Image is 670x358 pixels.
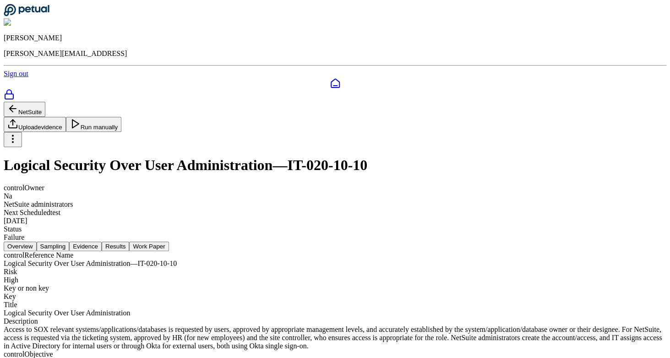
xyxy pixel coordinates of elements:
a: Sign out [4,70,28,77]
button: Sampling [37,242,70,251]
h1: Logical Security Over User Administration — IT-020-10-10 [4,157,666,174]
button: Evidence [69,242,102,251]
div: High [4,276,666,284]
div: Next Scheduled test [4,209,666,217]
button: NetSuite [4,102,45,117]
img: Eliot Walker [4,18,48,27]
a: Go to Dashboard [4,10,49,18]
p: [PERSON_NAME][EMAIL_ADDRESS] [4,50,666,58]
span: Na [4,192,12,200]
div: Title [4,301,666,309]
div: Key or non key [4,284,666,292]
div: Access to SOX relevant systems/applications/databases is requested by users, approved by appropri... [4,325,666,350]
button: Uploadevidence [4,117,66,132]
span: Logical Security Over User Administration [4,309,130,317]
nav: Tabs [4,242,666,251]
div: Key [4,292,666,301]
p: [PERSON_NAME] [4,34,666,42]
span: NetSuite administrators [4,200,73,208]
div: Failure [4,233,666,242]
div: Risk [4,268,666,276]
div: [DATE] [4,217,666,225]
button: Overview [4,242,37,251]
a: SOC [4,89,666,102]
div: Status [4,225,666,233]
button: Results [102,242,129,251]
div: control Owner [4,184,666,192]
div: Logical Security Over User Administration — IT-020-10-10 [4,259,666,268]
button: Run manually [66,117,122,132]
button: Work Paper [129,242,169,251]
div: Description [4,317,666,325]
a: Dashboard [4,78,666,89]
div: control Reference Name [4,251,666,259]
